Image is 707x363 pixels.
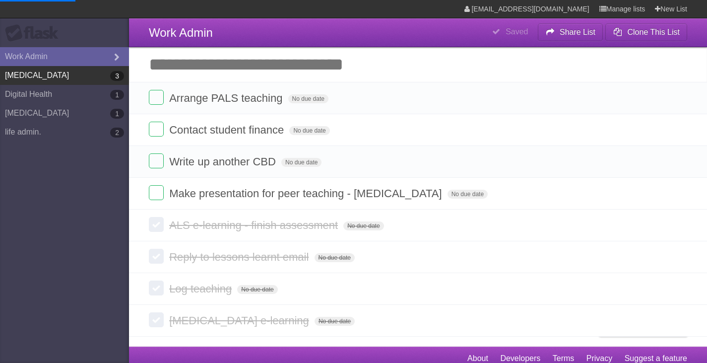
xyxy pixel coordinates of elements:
span: No due date [237,285,277,294]
b: Clone This List [627,28,680,36]
span: Write up another CBD [169,155,278,168]
b: Saved [506,27,528,36]
span: Work Admin [149,26,213,39]
div: Flask [5,24,64,42]
label: Done [149,185,164,200]
label: Done [149,90,164,105]
span: ALS e-learning - finish assessment [169,219,340,231]
span: No due date [288,94,328,103]
button: Clone This List [605,23,687,41]
label: Done [149,153,164,168]
b: 1 [110,90,124,100]
span: Contact student finance [169,124,286,136]
label: Done [149,312,164,327]
b: 2 [110,128,124,138]
span: No due date [281,158,321,167]
b: 1 [110,109,124,119]
span: Reply to lessons learnt email [169,251,311,263]
label: Done [149,249,164,264]
button: Share List [538,23,603,41]
label: Done [149,217,164,232]
span: No due date [315,253,355,262]
span: Log teaching [169,283,234,295]
span: No due date [343,221,384,230]
span: No due date [448,190,488,199]
label: Done [149,122,164,137]
span: No due date [289,126,329,135]
b: 3 [110,71,124,81]
label: Done [149,281,164,295]
span: Make presentation for peer teaching - [MEDICAL_DATA] [169,187,444,200]
span: [MEDICAL_DATA] e-learning [169,314,312,327]
span: No due date [315,317,355,326]
b: Share List [560,28,595,36]
span: Arrange PALS teaching [169,92,285,104]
